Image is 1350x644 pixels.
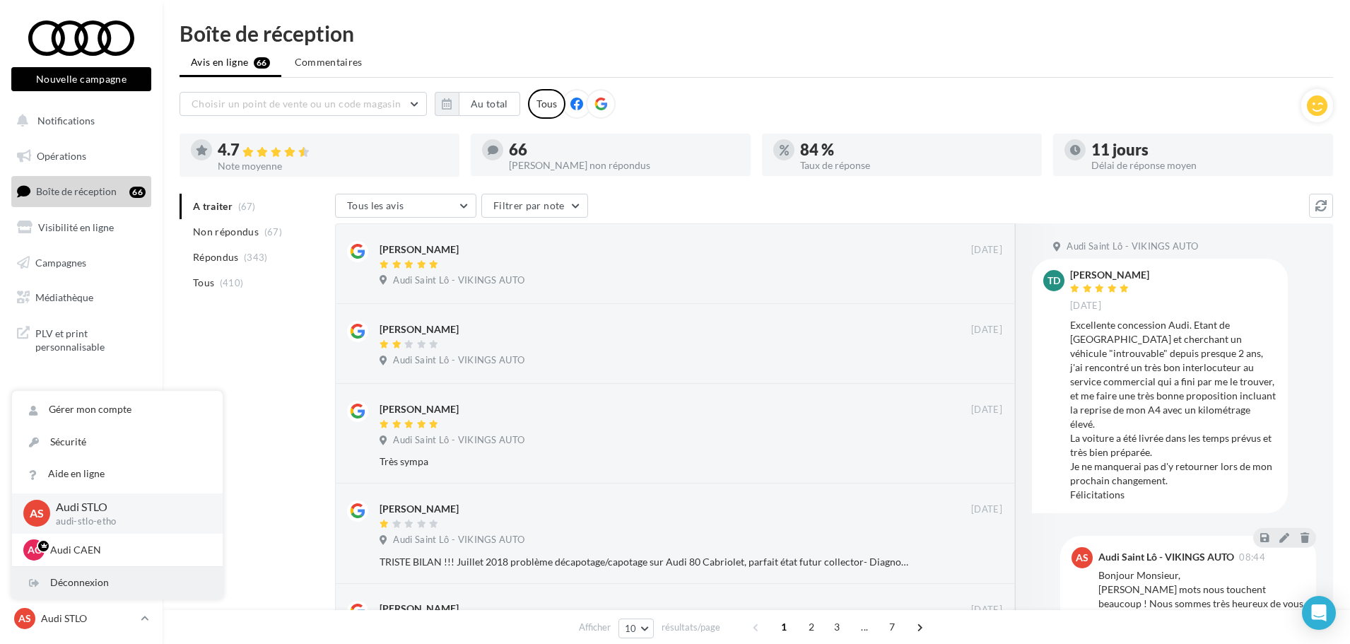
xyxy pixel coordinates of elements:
div: [PERSON_NAME] [1070,270,1149,280]
span: 10 [625,623,637,634]
p: Audi STLO [56,499,200,515]
span: résultats/page [662,621,720,634]
span: [DATE] [971,503,1002,516]
span: 2 [800,616,823,638]
span: Campagnes [35,256,86,268]
a: Aide en ligne [12,458,223,490]
button: Tous les avis [335,194,476,218]
div: 84 % [800,142,1031,158]
a: PLV et print personnalisable [8,318,154,360]
div: [PERSON_NAME] [380,322,459,336]
span: (410) [220,277,244,288]
span: [DATE] [1070,300,1101,312]
span: Commentaires [295,55,363,69]
span: TD [1047,274,1060,288]
a: Opérations [8,141,154,171]
a: AS Audi STLO [11,605,151,632]
div: Taux de réponse [800,160,1031,170]
span: Audi Saint Lô - VIKINGS AUTO [393,534,524,546]
div: 66 [129,187,146,198]
div: 4.7 [218,142,448,158]
button: 10 [618,619,655,638]
div: Excellente concession Audi. Etant de [GEOGRAPHIC_DATA] et cherchant un véhicule "introuvable" dep... [1070,318,1276,502]
span: [DATE] [971,404,1002,416]
div: [PERSON_NAME] [380,242,459,257]
p: Audi CAEN [50,543,206,557]
span: Choisir un point de vente ou un code magasin [192,98,401,110]
a: Campagnes [8,248,154,278]
span: PLV et print personnalisable [35,324,146,354]
span: AS [18,611,31,626]
a: Gérer mon compte [12,394,223,426]
span: 08:44 [1239,553,1265,562]
button: Choisir un point de vente ou un code magasin [180,92,427,116]
a: Médiathèque [8,283,154,312]
div: Open Intercom Messenger [1302,596,1336,630]
a: Boîte de réception66 [8,176,154,206]
span: ... [853,616,876,638]
button: Au total [435,92,520,116]
span: (67) [264,226,282,238]
div: [PERSON_NAME] non répondus [509,160,739,170]
span: 3 [826,616,848,638]
button: Notifications [8,106,148,136]
a: Sécurité [12,426,223,458]
span: Répondus [193,250,239,264]
span: [DATE] [971,244,1002,257]
div: Très sympa [380,455,910,469]
span: Tous les avis [347,199,404,211]
div: TRISTE BILAN !!! Juillet 2018 problème décapotage/capotage sur Audi 80 Cabriolet, parfait état fu... [380,555,910,569]
span: [DATE] [971,604,1002,616]
p: audi-stlo-etho [56,515,200,528]
span: Audi Saint Lô - VIKINGS AUTO [393,434,524,447]
span: Audi Saint Lô - VIKINGS AUTO [393,274,524,287]
a: Visibilité en ligne [8,213,154,242]
button: Filtrer par note [481,194,588,218]
span: Opérations [37,150,86,162]
span: Boîte de réception [36,185,117,197]
span: Médiathèque [35,291,93,303]
div: 66 [509,142,739,158]
div: Note moyenne [218,161,448,171]
div: Boîte de réception [180,23,1333,44]
span: AS [1076,551,1088,565]
div: Déconnexion [12,567,223,599]
div: [PERSON_NAME] [380,402,459,416]
span: 1 [773,616,795,638]
span: Visibilité en ligne [38,221,114,233]
span: Non répondus [193,225,259,239]
div: [PERSON_NAME] [380,602,459,616]
span: AC [28,543,41,557]
span: 7 [881,616,903,638]
span: Audi Saint Lô - VIKINGS AUTO [393,354,524,367]
span: [DATE] [971,324,1002,336]
span: AS [30,505,44,522]
div: [PERSON_NAME] [380,502,459,516]
span: Audi Saint Lô - VIKINGS AUTO [1067,240,1198,253]
span: Afficher [579,621,611,634]
p: Audi STLO [41,611,135,626]
div: Délai de réponse moyen [1091,160,1322,170]
div: Tous [528,89,565,119]
div: 11 jours [1091,142,1322,158]
span: Notifications [37,115,95,127]
button: Nouvelle campagne [11,67,151,91]
span: (343) [244,252,268,263]
button: Au total [459,92,520,116]
div: Audi Saint Lô - VIKINGS AUTO [1098,552,1234,562]
span: Tous [193,276,214,290]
